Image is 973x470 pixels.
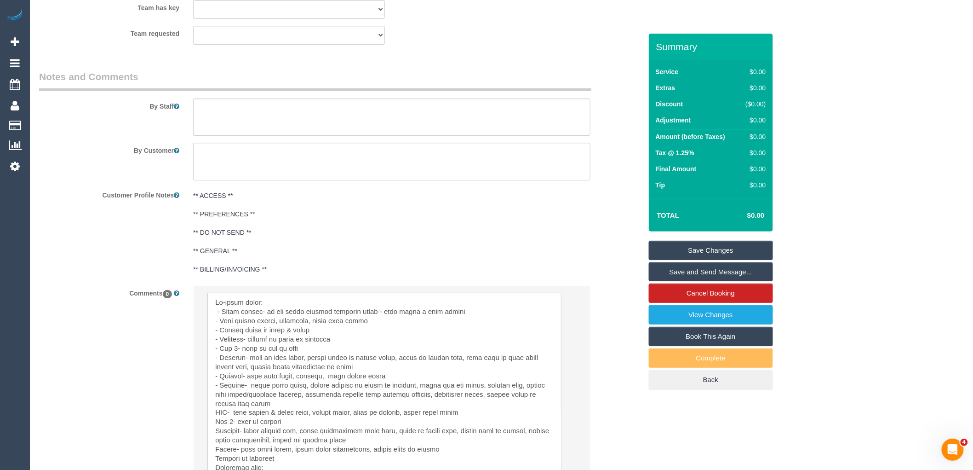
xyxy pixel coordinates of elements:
a: View Changes [649,305,773,325]
a: Back [649,370,773,389]
label: By Customer [32,143,186,155]
a: Save and Send Message... [649,262,773,282]
div: $0.00 [742,148,766,157]
img: Automaid Logo [6,9,24,22]
label: Amount (before Taxes) [656,132,725,141]
a: Book This Again [649,327,773,346]
h4: $0.00 [720,212,764,220]
div: $0.00 [742,83,766,93]
label: Final Amount [656,164,697,174]
span: 0 [163,290,172,298]
a: Save Changes [649,241,773,260]
iframe: Intercom live chat [942,439,964,461]
div: $0.00 [742,116,766,125]
label: Service [656,67,679,76]
label: Extras [656,83,675,93]
h3: Summary [656,41,768,52]
div: $0.00 [742,180,766,190]
label: Tax @ 1.25% [656,148,694,157]
div: $0.00 [742,164,766,174]
div: ($0.00) [742,99,766,109]
label: Discount [656,99,683,109]
label: Adjustment [656,116,691,125]
label: By Staff [32,99,186,111]
strong: Total [657,211,680,219]
label: Customer Profile Notes [32,187,186,200]
span: 4 [961,439,968,446]
a: Cancel Booking [649,284,773,303]
label: Tip [656,180,665,190]
div: $0.00 [742,67,766,76]
label: Team requested [32,26,186,38]
legend: Notes and Comments [39,70,591,91]
label: Comments [32,285,186,298]
div: $0.00 [742,132,766,141]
